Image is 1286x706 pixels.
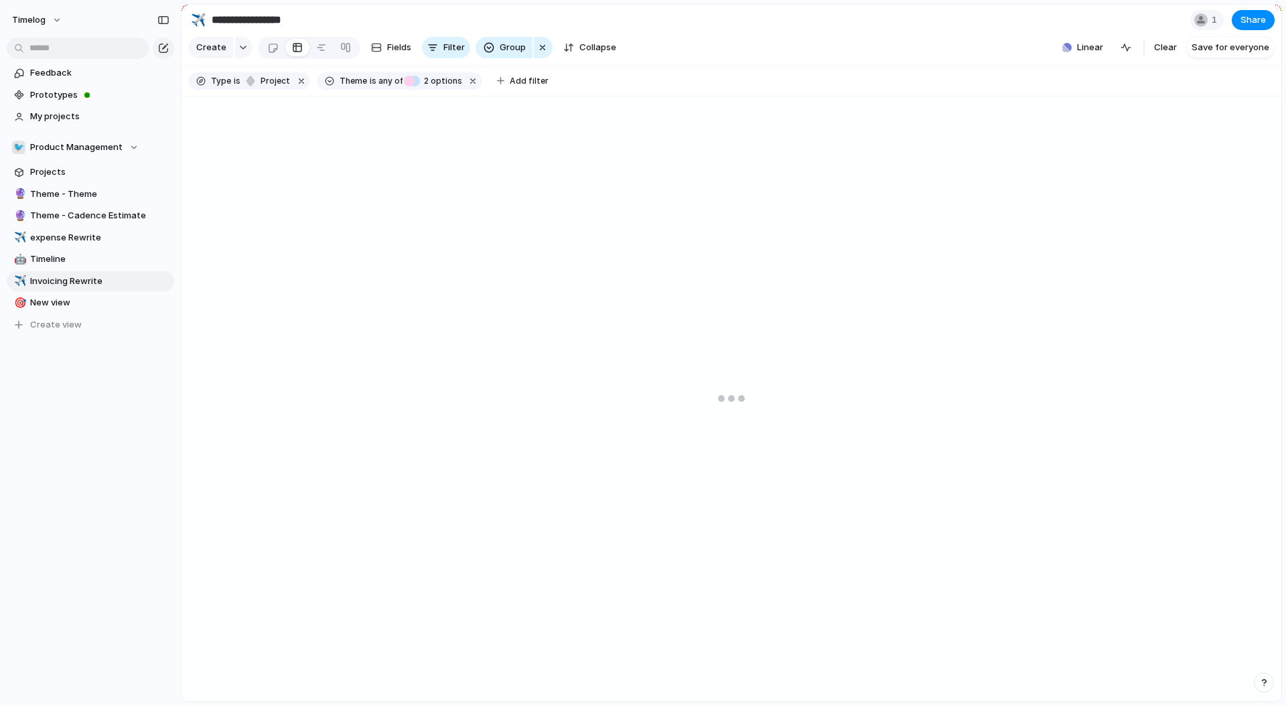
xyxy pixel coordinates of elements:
[1240,13,1266,27] span: Share
[30,66,169,80] span: Feedback
[14,252,23,267] div: 🤖
[30,209,169,222] span: Theme - Cadence Estimate
[30,275,169,288] span: Invoicing Rewrite
[420,76,431,86] span: 2
[7,85,174,105] a: Prototypes
[14,208,23,224] div: 🔮
[242,74,293,88] button: project
[367,74,405,88] button: isany of
[7,206,174,226] a: 🔮Theme - Cadence Estimate
[231,74,243,88] button: is
[443,41,465,54] span: Filter
[1154,41,1177,54] span: Clear
[14,295,23,311] div: 🎯
[510,75,549,87] span: Add filter
[30,231,169,244] span: expense Rewrite
[370,75,376,87] span: is
[340,75,367,87] span: Theme
[211,75,231,87] span: Type
[366,37,417,58] button: Fields
[7,63,174,83] a: Feedback
[30,296,169,309] span: New view
[12,188,25,201] button: 🔮
[30,165,169,179] span: Projects
[500,41,526,54] span: Group
[30,318,82,332] span: Create view
[1186,37,1275,58] button: Save for everyone
[7,249,174,269] a: 🤖Timeline
[12,141,25,154] div: 🐦
[30,188,169,201] span: Theme - Theme
[7,137,174,157] button: 🐦Product Management
[1149,37,1182,58] button: Clear
[188,37,233,58] button: Create
[14,273,23,289] div: ✈️
[7,162,174,182] a: Projects
[30,253,169,266] span: Timeline
[12,296,25,309] button: 🎯
[404,74,465,88] button: 2 options
[14,186,23,202] div: 🔮
[376,75,403,87] span: any of
[196,41,226,54] span: Create
[1192,41,1269,54] span: Save for everyone
[476,37,532,58] button: Group
[188,9,209,31] button: ✈️
[1077,41,1103,54] span: Linear
[257,75,290,87] span: project
[7,293,174,313] a: 🎯New view
[579,41,616,54] span: Collapse
[422,37,470,58] button: Filter
[7,184,174,204] a: 🔮Theme - Theme
[30,110,169,123] span: My projects
[12,275,25,288] button: ✈️
[12,13,46,27] span: timelog
[420,75,462,87] span: options
[12,253,25,266] button: 🤖
[191,11,206,29] div: ✈️
[12,231,25,244] button: ✈️
[1212,13,1221,27] span: 1
[7,315,174,335] button: Create view
[30,88,169,102] span: Prototypes
[30,141,123,154] span: Product Management
[6,9,69,31] button: timelog
[7,271,174,291] a: ✈️Invoicing Rewrite
[12,209,25,222] button: 🔮
[7,228,174,248] a: ✈️expense Rewrite
[1057,38,1109,58] button: Linear
[387,41,411,54] span: Fields
[14,230,23,245] div: ✈️
[234,75,240,87] span: is
[558,37,622,58] button: Collapse
[489,72,557,90] button: Add filter
[7,107,174,127] a: My projects
[1232,10,1275,30] button: Share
